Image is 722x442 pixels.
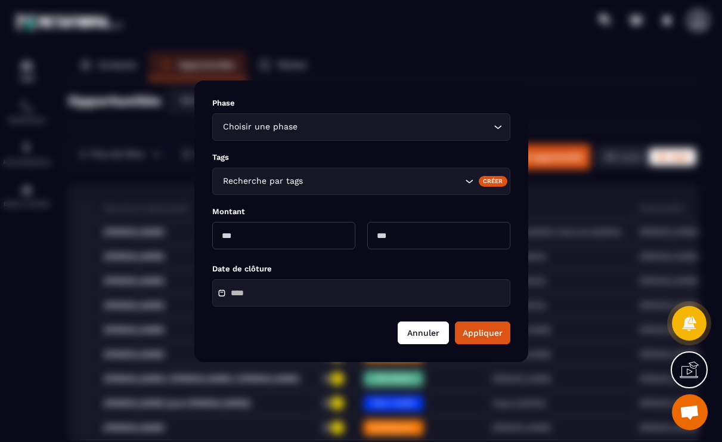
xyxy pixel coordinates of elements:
p: Phase [212,98,510,107]
div: Search for option [212,168,510,195]
p: Date de clôture [212,264,510,273]
button: Annuler [398,322,449,344]
button: Appliquer [455,322,510,344]
span: Choisir une phase [220,120,300,134]
span: Recherche par tags [220,175,305,188]
div: Search for option [212,113,510,141]
div: Ouvrir le chat [672,394,708,430]
p: Tags [212,153,510,162]
input: Search for option [300,120,491,134]
input: Search for option [305,175,462,188]
div: Créer [478,175,507,186]
p: Montant [212,207,510,216]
